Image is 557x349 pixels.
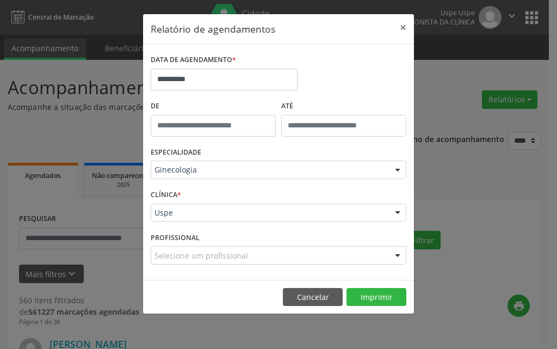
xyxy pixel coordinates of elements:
label: PROFISSIONAL [151,229,200,246]
label: De [151,98,276,115]
span: Selecione um profissional [154,250,248,261]
button: Cancelar [283,288,343,307]
h5: Relatório de agendamentos [151,22,275,36]
label: ESPECIALIDADE [151,144,201,161]
span: Uspe [154,207,384,218]
label: DATA DE AGENDAMENTO [151,52,236,69]
button: Close [392,14,414,41]
button: Imprimir [346,288,406,307]
label: CLÍNICA [151,187,181,204]
label: ATÉ [281,98,406,115]
span: Ginecologia [154,164,384,175]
